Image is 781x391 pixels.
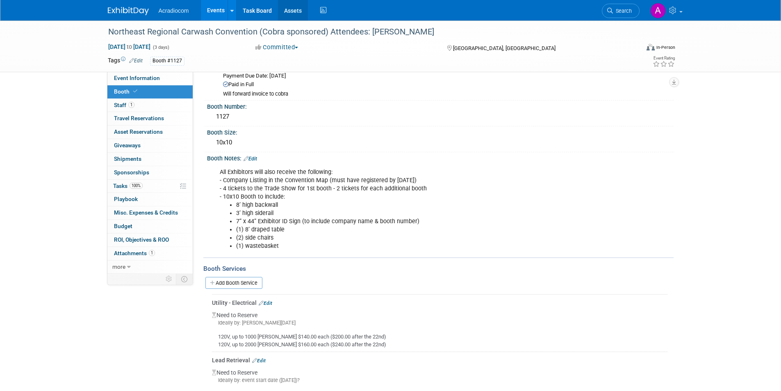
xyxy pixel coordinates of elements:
[236,201,578,209] li: 8’ high backwall
[205,277,262,289] a: Add Booth Service
[212,377,667,384] div: Ideally by: event start date ([DATE])?
[236,209,578,217] li: 3’ high siderail
[244,156,257,162] a: Edit
[223,91,667,98] div: Will forward invoice to cobra
[236,242,578,250] li: (1) wastebasket
[214,164,583,255] div: All Exhibitors will also receive the following: - Company Listing in the Convention Map (must hav...
[213,52,667,98] div: Reserved
[107,139,193,152] a: Giveaways
[107,206,193,220] a: Misc. Expenses & Credits
[114,155,141,162] span: Shipments
[107,85,193,98] a: Booth
[236,226,578,234] li: (1) 8’ draped table
[207,152,674,163] div: Booth Notes:
[105,25,627,39] div: Northeast Regional Carwash Convention (Cobra sponsored) Attendees: [PERSON_NAME]
[114,102,134,108] span: Staff
[108,43,151,50] span: [DATE] [DATE]
[602,4,640,18] a: Search
[650,3,666,18] img: Amanda Nazarko
[114,250,155,256] span: Attachments
[656,44,675,50] div: In-Person
[107,99,193,112] a: Staff1
[207,101,674,111] div: Booth Number:
[129,58,143,64] a: Edit
[203,264,674,273] div: Booth Services
[107,247,193,260] a: Attachments1
[107,72,193,85] a: Event Information
[159,7,189,14] span: Acradiocom
[207,126,674,137] div: Booth Size:
[236,217,578,226] li: 7” x 44” Exhibitor ID Sign (to include company name & booth number)
[653,56,675,60] div: Event Rating
[107,153,193,166] a: Shipments
[223,81,667,89] div: Paid in Full
[212,356,667,364] div: Lead Retrieval
[213,136,667,149] div: 10x10
[114,88,139,95] span: Booth
[259,300,272,306] a: Edit
[107,126,193,139] a: Asset Reservations
[108,7,149,15] img: ExhibitDay
[114,236,169,243] span: ROI, Objectives & ROO
[212,364,667,391] div: Need to Reserve
[107,112,193,125] a: Travel Reservations
[114,142,141,149] span: Giveaways
[107,220,193,233] a: Budget
[176,274,193,284] td: Toggle Event Tabs
[130,183,143,189] span: 100%
[112,263,125,270] span: more
[114,223,132,229] span: Budget
[114,196,138,202] span: Playbook
[107,233,193,247] a: ROI, Objectives & ROO
[252,358,266,364] a: Edit
[213,110,667,123] div: 1127
[107,193,193,206] a: Playbook
[212,319,667,327] div: Ideally by: [PERSON_NAME][DATE]
[128,102,134,108] span: 1
[150,57,184,65] div: Booth #1127
[125,43,133,50] span: to
[107,166,193,179] a: Sponsorships
[113,183,143,189] span: Tasks
[114,209,178,216] span: Misc. Expenses & Credits
[114,75,160,81] span: Event Information
[133,89,137,94] i: Booth reservation complete
[152,45,169,50] span: (3 days)
[108,56,143,66] td: Tags
[107,180,193,193] a: Tasks100%
[162,274,176,284] td: Personalize Event Tab Strip
[647,44,655,50] img: Format-Inperson.png
[253,43,301,52] button: Committed
[107,261,193,274] a: more
[212,299,667,307] div: Utility - Electrical
[114,115,164,121] span: Travel Reservations
[223,72,667,80] div: Payment Due Date: [DATE]
[114,169,149,176] span: Sponsorships
[453,45,556,51] span: [GEOGRAPHIC_DATA], [GEOGRAPHIC_DATA]
[613,8,632,14] span: Search
[212,307,667,348] div: Need to Reserve
[212,327,667,348] div: 120V, up to 1000 [PERSON_NAME] $140.00 each ($200.00 after the 22nd) 120V, up to 2000 [PERSON_NAM...
[114,128,163,135] span: Asset Reservations
[149,250,155,256] span: 1
[591,43,676,55] div: Event Format
[236,234,578,242] li: (2) side chairs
